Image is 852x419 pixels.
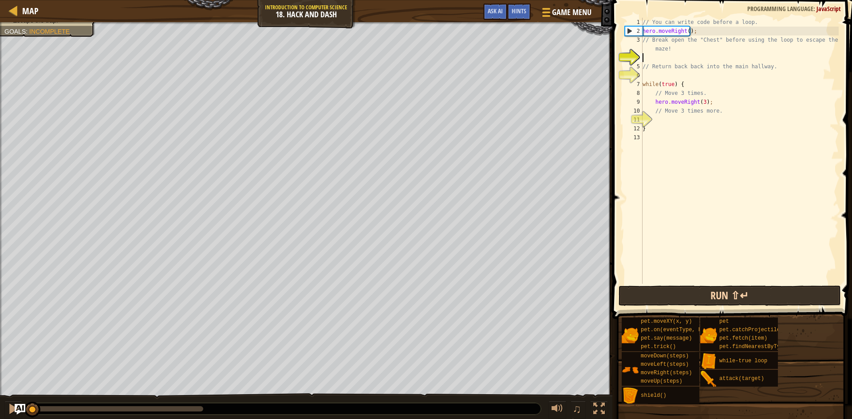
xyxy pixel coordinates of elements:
button: ♫ [571,401,586,419]
div: 11 [625,115,643,124]
span: Incomplete [29,28,70,35]
div: 4 [625,53,643,62]
div: 9 [625,98,643,106]
img: portrait.png [622,388,639,404]
span: moveDown(steps) [641,353,689,359]
span: Game Menu [552,7,592,18]
button: Adjust volume [548,401,566,419]
span: JavaScript [816,4,841,13]
div: 7 [625,80,643,89]
span: pet.moveXY(x, y) [641,318,692,325]
div: 10 [625,106,643,115]
span: : [26,28,29,35]
span: pet [719,318,729,325]
div: 2 [625,27,643,35]
span: pet.findNearestByType(type) [719,344,805,350]
button: Run ⇧↵ [619,286,841,306]
div: 12 [625,124,643,133]
span: Goals [4,28,26,35]
span: Hints [512,7,526,15]
span: while-true loop [719,358,767,364]
button: Ask AI [483,4,507,20]
img: portrait.png [700,371,717,388]
span: attack(target) [719,376,764,382]
span: moveUp(steps) [641,378,682,384]
span: Ask AI [488,7,503,15]
img: portrait.png [622,327,639,344]
span: pet.on(eventType, handler) [641,327,724,333]
img: portrait.png [700,353,717,370]
div: 5 [625,62,643,71]
div: 3 [625,35,643,53]
span: pet.trick() [641,344,676,350]
button: Ask AI [15,404,25,415]
div: 13 [625,133,643,142]
img: portrait.png [700,327,717,344]
button: Game Menu [535,4,597,24]
span: pet.catchProjectile(arrow) [719,327,802,333]
div: 6 [625,71,643,80]
span: moveLeft(steps) [641,361,689,368]
span: : [813,4,816,13]
span: pet.fetch(item) [719,335,767,341]
span: Map [22,5,39,17]
button: Toggle fullscreen [590,401,608,419]
div: 8 [625,89,643,98]
a: Map [18,5,39,17]
span: pet.say(message) [641,335,692,341]
span: shield() [641,392,667,399]
div: 1 [625,18,643,27]
span: Programming language [747,4,813,13]
span: moveRight(steps) [641,370,692,376]
button: Ctrl + P: Pause [4,401,22,419]
span: ♫ [572,402,581,415]
img: portrait.png [622,361,639,378]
